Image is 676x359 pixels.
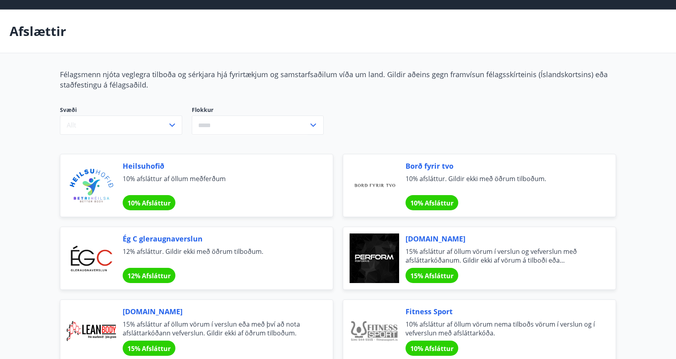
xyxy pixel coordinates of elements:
label: Flokkur [192,106,324,114]
span: 12% Afsláttur [127,271,171,280]
span: Fitness Sport [406,306,596,317]
span: 10% afsláttur af öllum vörum nema tilboðs vörum í verslun og í vefverslun með afsláttarkóða. [406,320,596,337]
span: Borð fyrir tvo [406,161,596,171]
span: 10% afsláttur af öllum meðferðum [123,174,314,192]
span: 10% Afsláttur [410,344,453,353]
span: Ég C gleraugnaverslun [123,233,314,244]
span: 10% afsláttur. Gildir ekki með öðrum tilboðum. [406,174,596,192]
button: Allt [60,116,182,135]
p: Afslættir [10,22,66,40]
span: Félagsmenn njóta veglegra tilboða og sérkjara hjá fyrirtækjum og samstarfsaðilum víða um land. Gi... [60,70,608,90]
span: [DOMAIN_NAME] [406,233,596,244]
span: 10% Afsláttur [127,199,171,207]
span: Heilsuhofið [123,161,314,171]
span: Allt [67,121,76,130]
span: 10% Afsláttur [410,199,453,207]
span: 12% afsláttur. Gildir ekki með öðrum tilboðum. [123,247,314,265]
span: 15% Afsláttur [410,271,453,280]
span: Svæði [60,106,182,116]
span: 15% Afsláttur [127,344,171,353]
span: 15% afsláttur af öllum vörum í verslun og vefverslun með afsláttarkóðanum. Gildir ekki af vörum á... [406,247,596,265]
span: [DOMAIN_NAME] [123,306,314,317]
span: 15% afsláttur af öllum vörum í verslun eða með því að nota afsláttarkóðann vefverslun. Gildir ekk... [123,320,314,337]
